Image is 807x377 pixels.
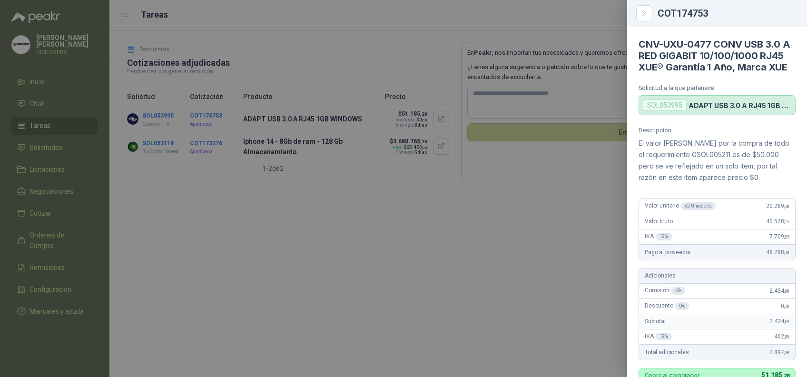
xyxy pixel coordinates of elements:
span: 48.288 [766,249,789,256]
span: 2.434 [769,318,789,325]
span: Descuento [645,302,689,310]
p: Descripción [639,127,796,134]
span: 0 [781,303,789,309]
span: ,85 [784,234,789,239]
div: 19 % [656,233,672,240]
span: ,08 [784,204,789,209]
span: Pago al proveedor [645,249,691,256]
button: Close [639,8,650,19]
span: ,28 [784,350,789,355]
span: ,00 [784,250,789,255]
div: Adicionales [639,268,795,284]
span: ,59 [784,334,789,339]
div: 19 % [656,333,672,340]
div: Total adicionales [639,345,795,360]
span: ,69 [784,288,789,294]
p: El valor [PERSON_NAME] por la compra de todo el requerimiento GSOL005211 es de $50.000 pero se ve... [639,138,796,183]
div: 0 % [675,302,689,310]
span: 2.897 [769,349,789,356]
span: 40.578 [766,218,789,225]
span: IVA [645,333,672,340]
p: ADAPT USB 3.0 A RJ45 1GB WINDOWS [689,101,791,109]
span: 462 [774,333,789,340]
span: ,16 [784,219,789,224]
span: 7.709 [769,233,789,240]
span: 20.289 [766,203,789,209]
span: Comisión [645,287,685,295]
h4: CNV-UXU-0477 CONV USB 3.0 A RED GIGABIT 10/100/1000 RJ45 XUE® Garantía 1 Año, Marca XUE [639,39,796,73]
span: IVA [645,233,672,240]
span: Valor unitario [645,202,716,210]
p: Solicitud a la que pertenece [639,84,796,91]
div: x 2 Unidades [681,202,716,210]
div: SOL053995 [643,99,687,111]
span: ,00 [784,304,789,309]
span: Subtotal [645,318,666,325]
span: ,69 [784,319,789,324]
div: 6 % [671,287,685,295]
span: Valor bruto [645,218,672,225]
div: COT174753 [658,9,796,18]
span: 2.434 [769,288,789,294]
